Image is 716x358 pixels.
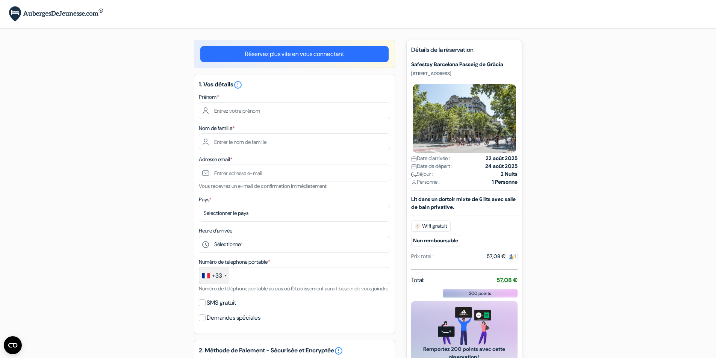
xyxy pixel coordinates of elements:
b: Lit dans un dortoir mixte de 6 lits avec salle de bain privative. [411,196,516,210]
label: Pays [199,196,211,204]
strong: 22 août 2025 [486,154,518,162]
label: Heure d'arrivée [199,227,232,235]
label: SMS gratuit [207,298,236,308]
div: +33 [212,271,222,280]
span: Wifi gratuit [411,221,451,232]
label: Adresse email [199,156,232,163]
h5: 2. Méthode de Paiement - Sécurisée et Encryptée [199,346,390,355]
span: 1 [506,251,518,261]
div: France: +33 [199,267,229,284]
h5: 1. Vos détails [199,80,390,89]
img: calendar.svg [411,164,417,169]
span: Séjour : [411,170,433,178]
input: Entrez votre prénom [199,102,390,119]
p: [STREET_ADDRESS] [411,71,518,77]
h5: Détails de la réservation [411,46,518,58]
label: Nom de famille [199,124,235,132]
img: gift_card_hero_new.png [438,307,491,345]
strong: 2 Nuits [501,170,518,178]
img: moon.svg [411,172,417,177]
small: Vous recevrez un e-mail de confirmation immédiatement [199,183,327,189]
div: 57,08 € [487,252,518,260]
i: error_outline [233,80,242,89]
span: Date de départ : [411,162,453,170]
a: error_outline [334,346,343,355]
img: AubergesDeJeunesse.com [9,6,103,22]
span: 200 points [469,290,491,297]
button: Ouvrir le widget CMP [4,336,22,354]
label: Prénom [199,93,219,101]
span: Personne : [411,178,440,186]
span: Total: [411,276,424,285]
small: Non remboursable [411,235,460,246]
input: Entrer le nom de famille [199,133,390,150]
img: free_wifi.svg [415,223,421,229]
strong: 57,08 € [497,276,518,284]
a: error_outline [233,80,242,88]
strong: 24 août 2025 [485,162,518,170]
img: user_icon.svg [411,180,417,185]
input: Entrer adresse e-mail [199,165,390,181]
label: Demandes spéciales [207,313,260,323]
div: Prix total : [411,252,434,260]
strong: 1 Personne [492,178,518,186]
img: calendar.svg [411,156,417,162]
a: Réservez plus vite en vous connectant [200,46,389,62]
label: Numéro de telephone portable [199,258,270,266]
img: guest.svg [509,254,514,260]
span: Date d'arrivée : [411,154,450,162]
h5: Safestay Barcelona Passeig de Gràcia [411,61,518,68]
small: Numéro de téléphone portable au cas où l'établissement aurait besoin de vous joindre [199,285,388,292]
